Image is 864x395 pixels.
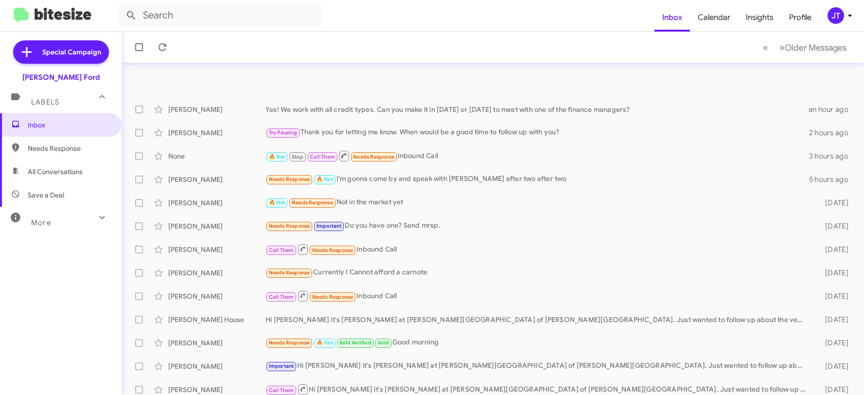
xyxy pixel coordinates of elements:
div: [PERSON_NAME] [168,385,265,395]
span: Needs Response [28,144,110,153]
span: Older Messages [785,42,846,53]
div: [DATE] [811,338,856,348]
div: None [168,151,265,161]
span: All Conversations [28,167,83,177]
div: [DATE] [811,361,856,371]
div: I'm gonna come by and speak with [PERSON_NAME] after two after two [265,174,809,185]
span: Save a Deal [28,190,64,200]
div: Yes! We work with all credit types. Can you make it in [DATE] or [DATE] to meet with one of the f... [265,105,809,114]
span: Important [317,223,342,229]
span: 🔥 Hot [269,154,285,160]
div: [PERSON_NAME] [168,198,265,208]
button: Previous [757,37,774,57]
div: [DATE] [811,198,856,208]
span: Needs Response [292,199,333,206]
div: Good morning [265,337,811,348]
div: [PERSON_NAME] [168,128,265,138]
a: Inbox [654,3,690,32]
span: Inbox [28,120,110,130]
div: [PERSON_NAME] [168,105,265,114]
a: Profile [781,3,819,32]
span: More [31,218,51,227]
div: Do you have one? Send mrsp. [265,220,811,232]
span: Needs Response [269,269,310,276]
span: Special Campaign [42,47,101,57]
span: Needs Response [269,340,310,346]
div: Inbound Call [265,150,809,162]
button: JT [819,7,853,24]
span: Needs Response [269,223,310,229]
a: Calendar [690,3,738,32]
span: Needs Response [353,154,394,160]
div: Thank you for letting me know. When would be a good time to follow up with you? [265,127,809,138]
span: Important [269,363,294,369]
div: an hour ago [809,105,856,114]
div: [PERSON_NAME] House [168,315,265,324]
div: Hi [PERSON_NAME] it's [PERSON_NAME] at [PERSON_NAME][GEOGRAPHIC_DATA] of [PERSON_NAME][GEOGRAPHIC... [265,315,811,324]
span: 🔥 Hot [317,176,333,182]
div: [PERSON_NAME] [168,338,265,348]
div: [DATE] [811,385,856,395]
span: Stop [292,154,303,160]
span: Needs Response [312,247,353,253]
div: [PERSON_NAME] Ford [22,72,100,82]
div: [PERSON_NAME] [168,221,265,231]
div: [DATE] [811,315,856,324]
div: [PERSON_NAME] [168,268,265,278]
span: Call Them [269,294,294,300]
span: Call Them [310,154,335,160]
span: Call Them [269,247,294,253]
span: Try Pausing [269,129,297,136]
button: Next [774,37,852,57]
span: Call Them [269,387,294,394]
span: Labels [31,98,59,107]
span: Sold [378,340,389,346]
div: [PERSON_NAME] [168,361,265,371]
div: Inbound Call [265,243,811,255]
span: 🔥 Hot [269,199,285,206]
div: Inbound Call [265,290,811,302]
span: » [779,41,785,54]
div: [PERSON_NAME] [168,175,265,184]
div: 3 hours ago [809,151,856,161]
div: 5 hours ago [809,175,856,184]
span: Needs Response [269,176,310,182]
span: Needs Response [312,294,353,300]
div: [DATE] [811,245,856,254]
a: Special Campaign [13,40,109,64]
div: Currently I Cannot afford a carnote [265,267,811,278]
div: [DATE] [811,268,856,278]
div: Hi [PERSON_NAME] it's [PERSON_NAME] at [PERSON_NAME][GEOGRAPHIC_DATA] of [PERSON_NAME][GEOGRAPHIC... [265,360,811,372]
div: Not in the market yet [265,197,811,208]
nav: Page navigation example [758,37,852,57]
div: [DATE] [811,291,856,301]
div: JT [828,7,844,24]
div: 2 hours ago [809,128,856,138]
div: [PERSON_NAME] [168,291,265,301]
a: Insights [738,3,781,32]
span: Sold Verified [339,340,371,346]
div: [PERSON_NAME] [168,245,265,254]
span: « [763,41,768,54]
input: Search [118,4,322,27]
div: [DATE] [811,221,856,231]
span: 🔥 Hot [317,340,333,346]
